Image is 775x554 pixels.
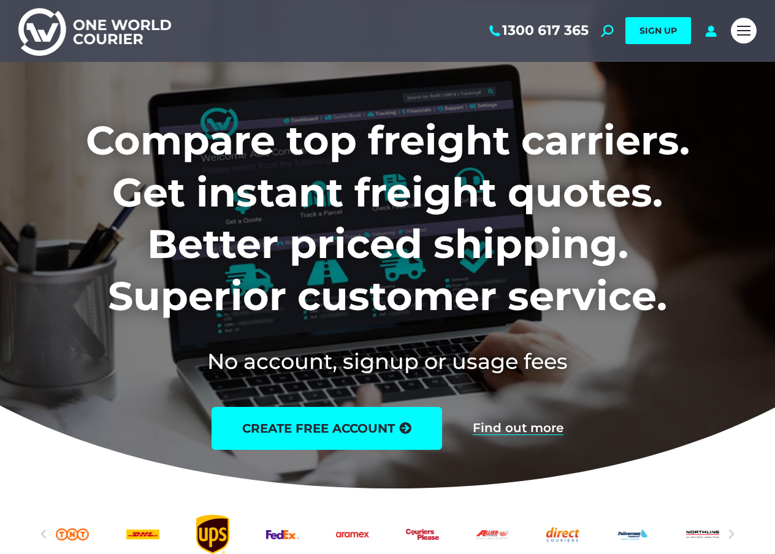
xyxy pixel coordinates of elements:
h1: Compare top freight carriers. Get instant freight quotes. Better priced shipping. Superior custom... [18,115,757,322]
a: 1300 617 365 [487,23,589,39]
a: Mobile menu icon [731,18,757,44]
img: One World Courier [18,6,171,56]
span: SIGN UP [639,25,677,36]
h2: No account, signup or usage fees [18,346,757,376]
a: create free account [212,407,442,450]
a: SIGN UP [625,17,691,44]
a: Find out more [473,422,563,435]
